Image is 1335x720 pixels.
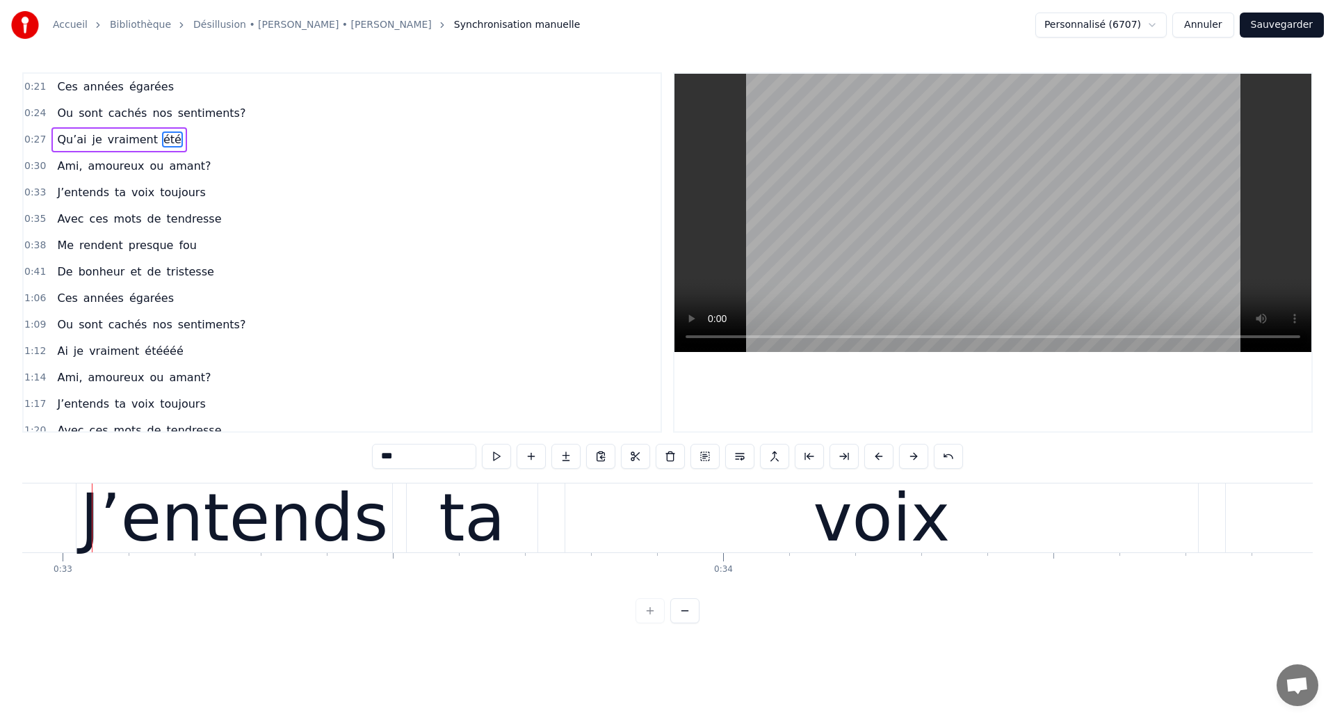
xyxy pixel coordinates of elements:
[110,18,171,32] a: Bibliothèque
[56,343,69,359] span: Ai
[77,264,127,280] span: bonheur
[24,159,46,173] span: 0:30
[149,158,165,174] span: ou
[146,264,163,280] span: de
[151,105,173,121] span: nos
[107,317,149,333] span: cachés
[56,396,111,412] span: J’entends
[159,396,207,412] span: toujours
[113,396,127,412] span: ta
[177,317,248,333] span: sentiments?
[88,343,140,359] span: vraiment
[113,184,127,200] span: ta
[24,133,46,147] span: 0:27
[177,105,248,121] span: sentiments?
[11,11,39,39] img: youka
[24,212,46,226] span: 0:35
[56,211,85,227] span: Avec
[82,79,125,95] span: années
[1240,13,1324,38] button: Sauvegarder
[88,211,110,227] span: ces
[168,369,212,385] span: amant?
[165,211,223,227] span: tendresse
[24,371,46,385] span: 1:14
[56,131,88,147] span: Qu’ai
[87,158,146,174] span: amoureux
[77,317,104,333] span: sont
[77,105,104,121] span: sont
[24,239,46,253] span: 0:38
[177,237,198,253] span: fou
[87,369,146,385] span: amoureux
[130,184,156,200] span: voix
[78,237,124,253] span: rendent
[88,422,110,438] span: ces
[146,211,163,227] span: de
[146,422,163,438] span: de
[24,186,46,200] span: 0:33
[72,343,85,359] span: je
[56,290,79,306] span: Ces
[127,237,175,253] span: presque
[129,264,143,280] span: et
[151,317,173,333] span: nos
[24,424,46,438] span: 1:20
[53,18,88,32] a: Accueil
[130,396,156,412] span: voix
[24,318,46,332] span: 1:09
[128,79,175,95] span: égarées
[56,422,85,438] span: Avec
[81,468,389,568] div: J’entends
[82,290,125,306] span: années
[24,344,46,358] span: 1:12
[56,158,83,174] span: Ami,
[113,211,143,227] span: mots
[159,184,207,200] span: toujours
[1172,13,1233,38] button: Annuler
[91,131,104,147] span: je
[165,422,223,438] span: tendresse
[56,184,111,200] span: J’entends
[813,468,950,568] div: voix
[53,18,580,32] nav: breadcrumb
[24,291,46,305] span: 1:06
[54,564,72,575] div: 0:33
[1277,664,1318,706] div: Ouvrir le chat
[56,105,74,121] span: Ou
[24,80,46,94] span: 0:21
[143,343,185,359] span: étéééé
[24,397,46,411] span: 1:17
[107,105,149,121] span: cachés
[149,369,165,385] span: ou
[454,18,581,32] span: Synchronisation manuelle
[56,79,79,95] span: Ces
[168,158,212,174] span: amant?
[128,290,175,306] span: égarées
[56,317,74,333] span: Ou
[24,265,46,279] span: 0:41
[113,422,143,438] span: mots
[56,369,83,385] span: Ami,
[56,237,75,253] span: Me
[193,18,432,32] a: Désillusion • [PERSON_NAME] • [PERSON_NAME]
[439,468,505,568] div: ta
[24,106,46,120] span: 0:24
[162,131,183,147] span: été
[714,564,733,575] div: 0:34
[106,131,159,147] span: vraiment
[56,264,74,280] span: De
[165,264,216,280] span: tristesse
